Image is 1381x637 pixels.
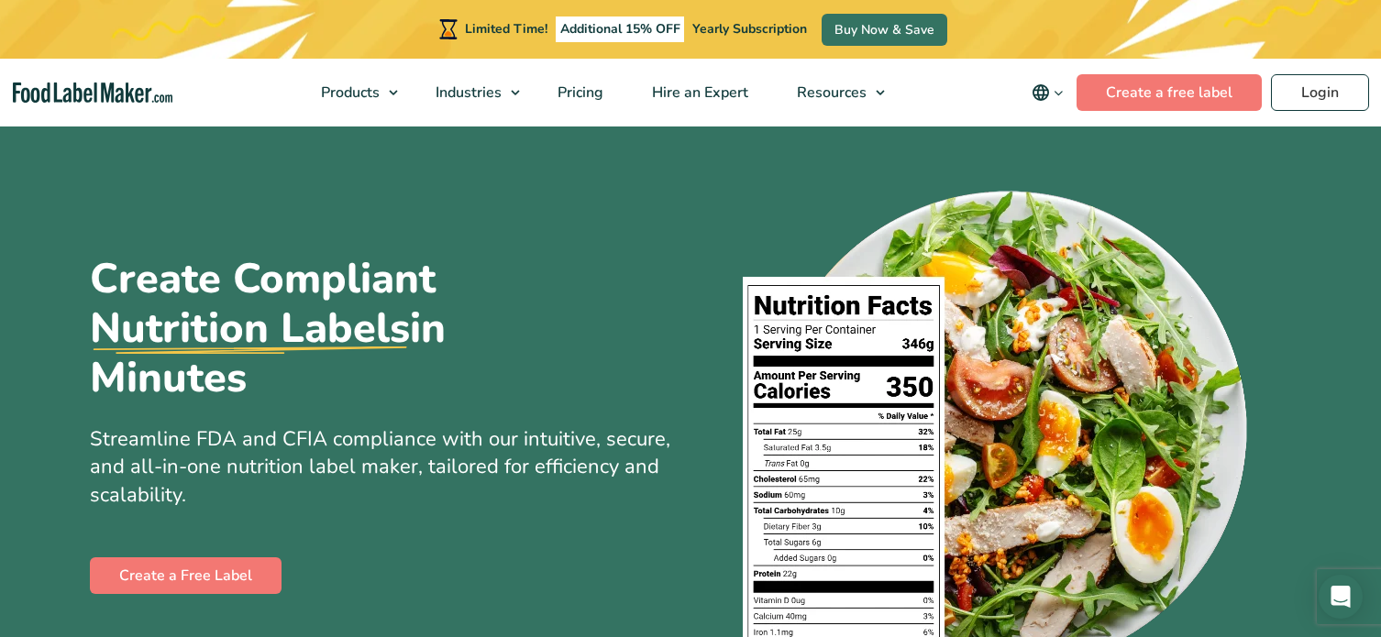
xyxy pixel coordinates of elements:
[692,20,807,38] span: Yearly Subscription
[791,82,868,103] span: Resources
[465,20,547,38] span: Limited Time!
[773,59,894,126] a: Resources
[297,59,407,126] a: Products
[556,16,685,42] span: Additional 15% OFF
[1271,74,1369,111] a: Login
[90,303,410,353] u: Nutrition Labels
[90,254,585,403] h1: Create Compliant in Minutes
[430,82,503,103] span: Industries
[90,557,282,594] a: Create a Free Label
[534,59,624,126] a: Pricing
[552,82,605,103] span: Pricing
[628,59,768,126] a: Hire an Expert
[1077,74,1262,111] a: Create a free label
[646,82,750,103] span: Hire an Expert
[315,82,381,103] span: Products
[822,14,947,46] a: Buy Now & Save
[90,425,670,510] span: Streamline FDA and CFIA compliance with our intuitive, secure, and all-in-one nutrition label mak...
[412,59,529,126] a: Industries
[1319,575,1363,619] div: Open Intercom Messenger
